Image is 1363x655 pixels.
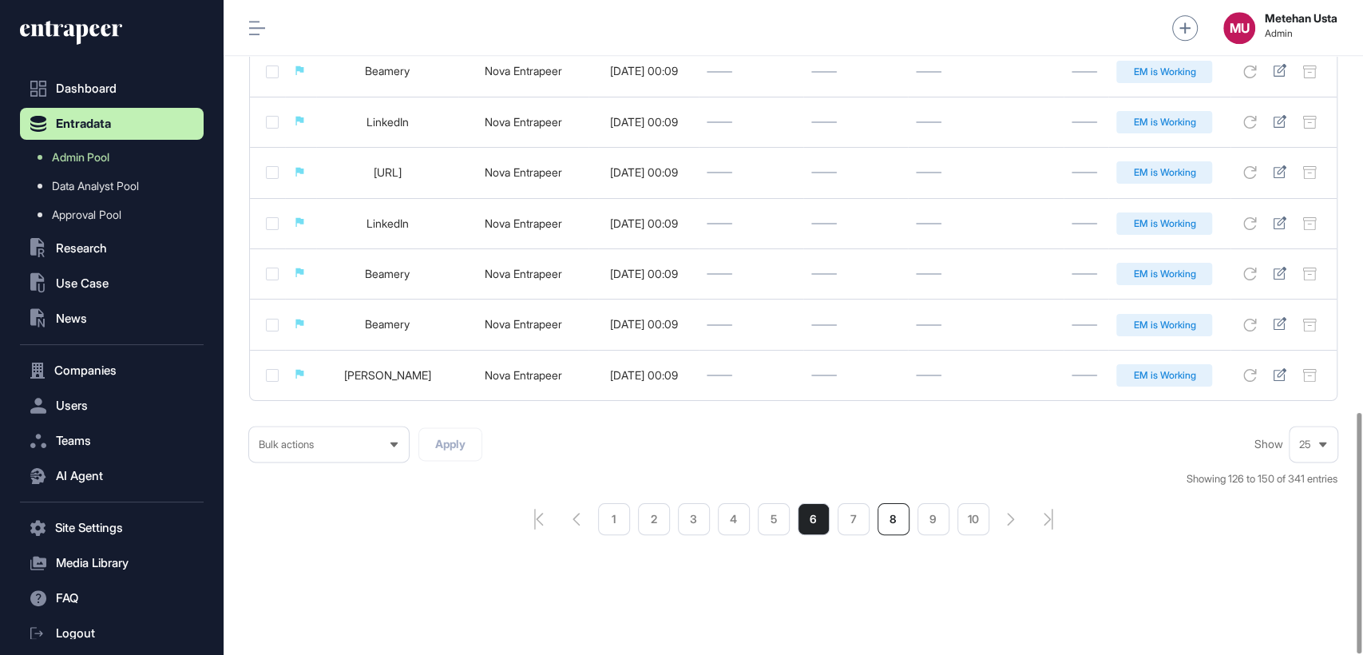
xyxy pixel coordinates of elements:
[52,208,121,221] span: Approval Pool
[20,303,204,335] button: News
[1116,314,1212,336] div: EM is Working
[1116,161,1212,184] div: EM is Working
[596,318,691,331] div: [DATE] 00:09
[596,268,691,280] div: [DATE] 00:09
[366,115,408,129] a: LinkedIn
[28,172,204,200] a: Data Analyst Pool
[20,617,204,649] a: Logout
[56,312,87,325] span: News
[20,73,204,105] a: Dashboard
[20,232,204,264] button: Research
[678,503,710,535] a: 3
[365,317,410,331] a: Beamery
[373,165,401,179] a: [URL]
[20,582,204,614] button: FAQ
[343,368,430,382] a: [PERSON_NAME]
[485,165,562,179] a: Nova Entrapeer
[596,217,691,230] div: [DATE] 00:09
[1044,509,1053,530] a: search-pagination-last-page-button
[56,592,78,605] span: FAQ
[485,267,562,280] a: Nova Entrapeer
[365,64,410,77] a: Beamery
[596,65,691,77] div: [DATE] 00:09
[1116,263,1212,285] div: EM is Working
[1299,439,1311,451] span: 25
[878,503,909,535] a: 8
[56,277,109,290] span: Use Case
[596,116,691,129] div: [DATE] 00:09
[1116,212,1212,235] div: EM is Working
[485,216,562,230] a: Nova Entrapeer
[54,364,117,377] span: Companies
[20,512,204,544] button: Site Settings
[798,503,830,535] a: 6
[596,369,691,382] div: [DATE] 00:09
[758,503,790,535] a: 5
[366,216,408,230] a: LinkedIn
[1187,471,1337,487] div: Showing 126 to 150 of 341 entries
[1223,12,1255,44] button: MU
[56,399,88,412] span: Users
[534,509,544,530] a: pagination-first-page-button
[56,627,95,640] span: Logout
[56,242,107,255] span: Research
[485,368,562,382] a: Nova Entrapeer
[917,503,949,535] a: 9
[259,439,314,451] span: Bulk actions
[838,503,870,535] a: 7
[1265,12,1337,25] strong: Metehan Usta
[1265,28,1337,39] span: Admin
[52,180,139,193] span: Data Analyst Pool
[28,200,204,229] a: Approval Pool
[1007,513,1015,526] a: search-pagination-next-button
[56,82,117,95] span: Dashboard
[20,460,204,492] button: AI Agent
[20,355,204,387] button: Companies
[365,267,410,280] a: Beamery
[485,115,562,129] a: Nova Entrapeer
[20,390,204,422] button: Users
[56,470,103,482] span: AI Agent
[596,166,691,179] div: [DATE] 00:09
[52,151,109,164] span: Admin Pool
[1116,111,1212,133] div: EM is Working
[56,117,111,130] span: Entradata
[20,425,204,457] button: Teams
[20,268,204,300] button: Use Case
[55,522,123,534] span: Site Settings
[56,557,129,570] span: Media Library
[20,108,204,140] button: Entradata
[485,64,562,77] a: Nova Entrapeer
[56,435,91,447] span: Teams
[718,503,750,535] a: 4
[20,547,204,579] button: Media Library
[1116,61,1212,83] div: EM is Working
[1254,438,1283,451] span: Show
[573,513,580,526] a: pagination-prev-button
[598,503,630,535] a: 1
[28,143,204,172] a: Admin Pool
[485,317,562,331] a: Nova Entrapeer
[957,503,989,535] a: 10
[638,503,670,535] a: 2
[1116,364,1212,387] div: EM is Working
